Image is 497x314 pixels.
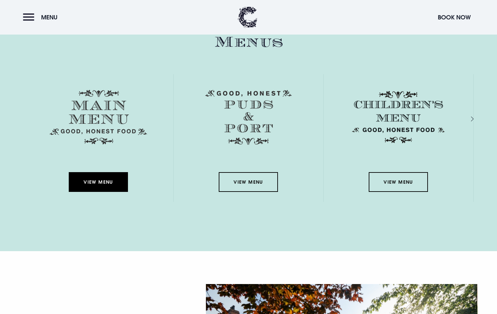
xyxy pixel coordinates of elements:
h2: Menus [24,34,474,51]
button: Book Now [435,10,474,24]
img: Childrens Menu 1 [350,90,447,144]
img: Clandeboye Lodge [238,7,258,28]
button: Menu [23,10,61,24]
a: View Menu [369,172,428,192]
span: Menu [41,13,58,21]
div: Next slide [462,114,468,124]
a: View Menu [219,172,278,192]
img: Menu main menu [50,90,147,144]
img: Menu puds and port [205,90,292,145]
a: View Menu [69,172,128,192]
